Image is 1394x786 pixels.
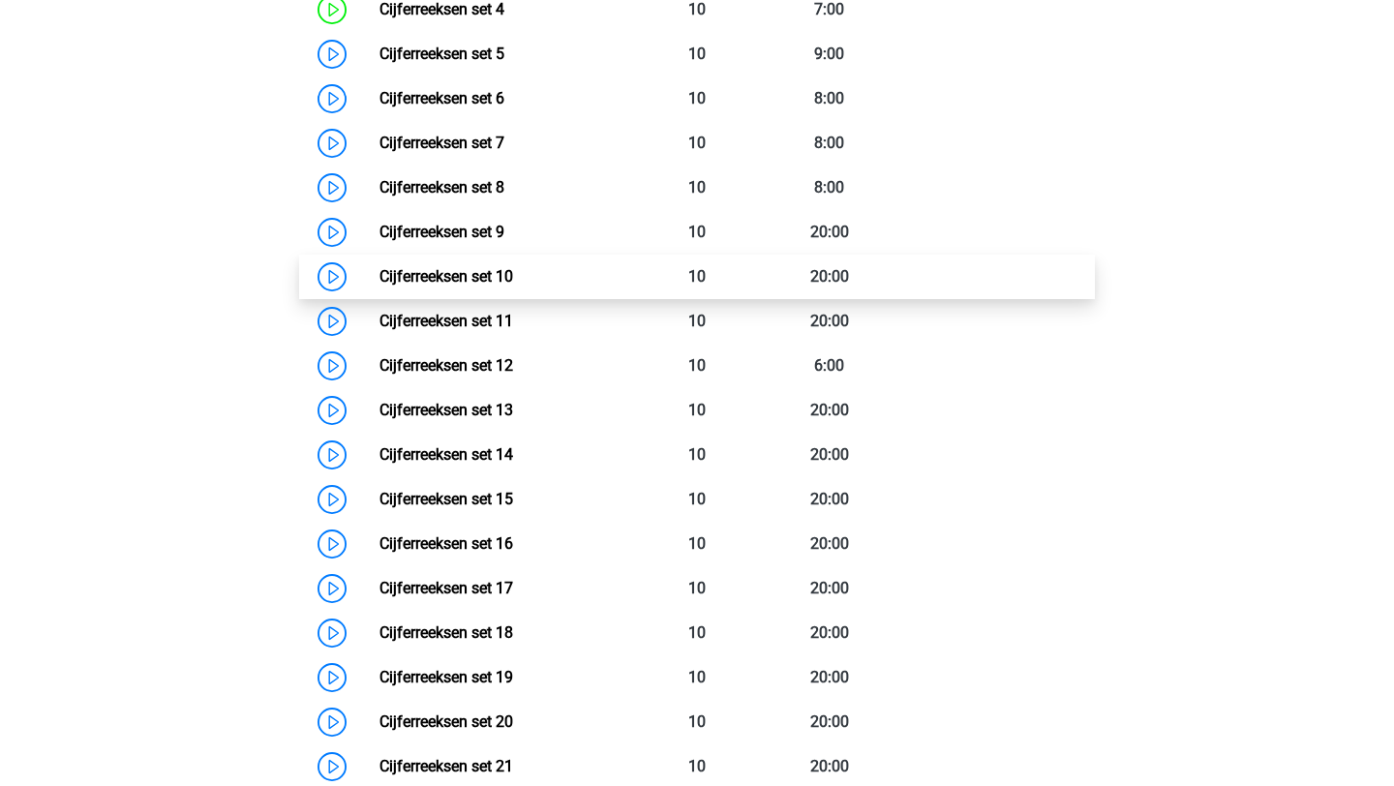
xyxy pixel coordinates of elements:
[379,312,513,330] a: Cijferreeksen set 11
[379,356,513,375] a: Cijferreeksen set 12
[379,445,513,464] a: Cijferreeksen set 14
[379,401,513,419] a: Cijferreeksen set 13
[379,668,513,686] a: Cijferreeksen set 19
[379,134,504,152] a: Cijferreeksen set 7
[379,490,513,508] a: Cijferreeksen set 15
[379,267,513,286] a: Cijferreeksen set 10
[379,757,513,775] a: Cijferreeksen set 21
[379,623,513,642] a: Cijferreeksen set 18
[379,534,513,553] a: Cijferreeksen set 16
[379,178,504,196] a: Cijferreeksen set 8
[379,45,504,63] a: Cijferreeksen set 5
[379,579,513,597] a: Cijferreeksen set 17
[379,223,504,241] a: Cijferreeksen set 9
[379,89,504,107] a: Cijferreeksen set 6
[379,712,513,731] a: Cijferreeksen set 20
